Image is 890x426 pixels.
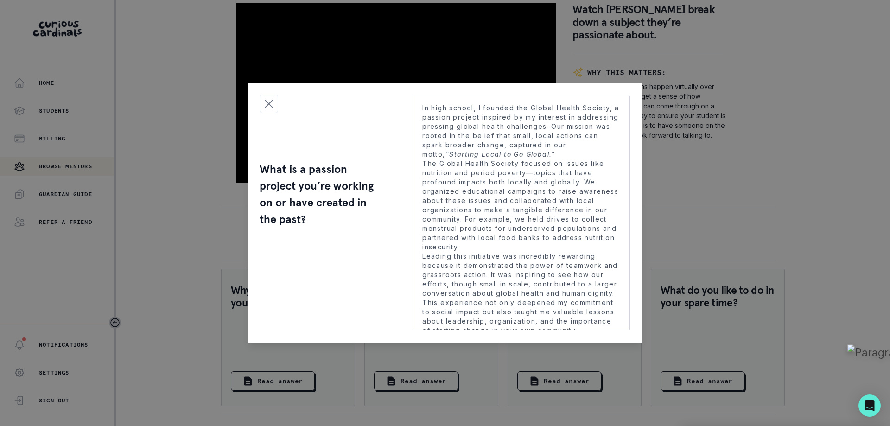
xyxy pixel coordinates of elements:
p: In high school, I founded the Global Health Society, a passion project inspired by my interest in... [422,103,620,159]
button: Close modal [260,95,278,113]
em: “Starting Local to Go Global.” [445,150,555,158]
p: What is a passion project you’re working on or have created in the past? [260,161,385,228]
div: Open Intercom Messenger [858,394,881,417]
p: Leading this initiative was incredibly rewarding because it demonstrated the power of teamwork an... [422,252,620,335]
p: The Global Health Society focused on issues like nutrition and period poverty—topics that have pr... [422,159,620,252]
